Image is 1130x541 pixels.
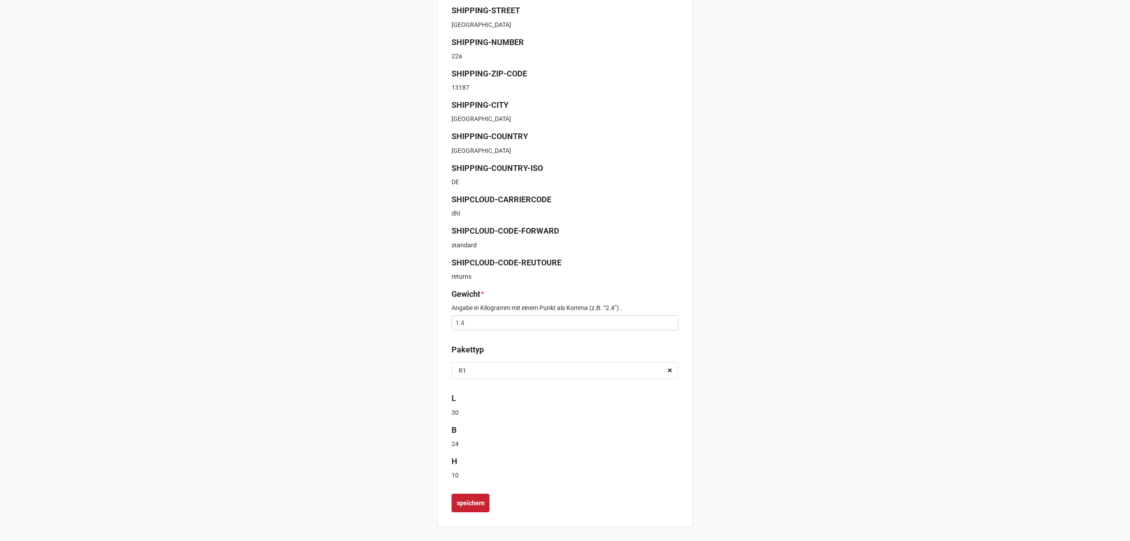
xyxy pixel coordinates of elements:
[452,494,490,512] button: speichern
[452,471,678,480] p: 10
[452,6,520,15] b: SHIPPING-STREET
[459,367,466,374] div: R1
[452,132,528,141] b: SHIPPING-COUNTRY
[452,209,678,218] p: dhl
[452,52,678,61] p: 22a
[452,457,457,466] b: H
[452,20,678,29] p: [GEOGRAPHIC_DATA]
[452,146,678,155] p: [GEOGRAPHIC_DATA]
[452,178,678,186] p: DE
[452,439,678,448] p: 24
[452,425,456,435] b: B
[452,393,456,403] b: L
[452,408,678,417] p: 30
[452,272,678,281] p: returns
[452,83,678,92] p: 13187
[452,344,484,356] label: Pakettyp
[457,499,485,508] b: speichern
[452,258,561,267] b: SHIPCLOUD-CODE-REUTOURE
[452,100,508,110] b: SHIPPING-CITY
[452,163,543,173] b: SHIPPING-COUNTRY-ISO
[452,38,524,47] b: SHIPPING-NUMBER
[452,195,551,204] b: SHIPCLOUD-CARRIERCODE
[452,303,678,312] p: Angabe in Kilogramm mit einem Punkt als Komma (z.B. “2.4”) .
[452,69,527,78] b: SHIPPING-ZIP-CODE
[452,241,678,250] p: standard
[452,114,678,123] p: [GEOGRAPHIC_DATA]
[452,226,559,235] b: SHIPCLOUD-CODE-FORWARD
[452,288,480,300] label: Gewicht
